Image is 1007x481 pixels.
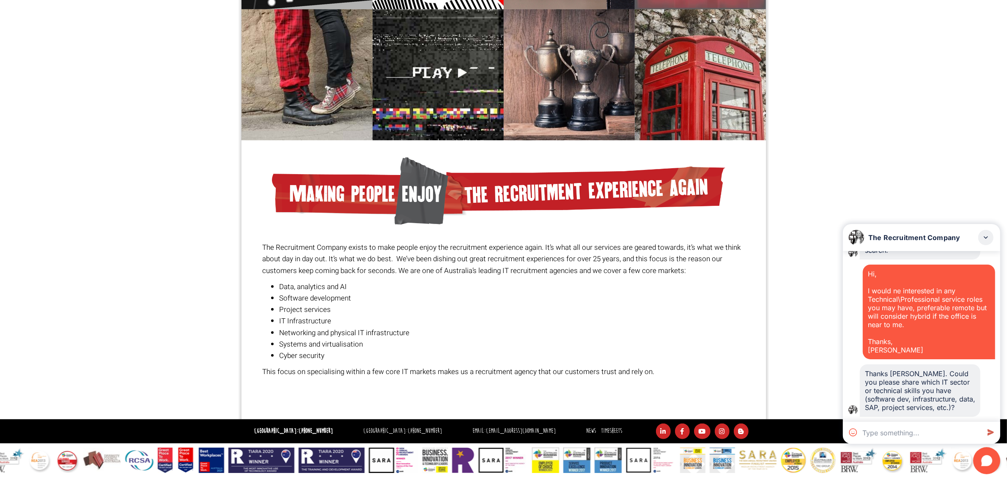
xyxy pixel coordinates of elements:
[601,427,622,435] a: Timesheets
[279,350,745,361] li: Cyber security
[279,315,745,327] li: IT Infrastructure
[262,242,745,276] p: The Recruitment Company exists to make people enjoy the recruitment experience again. It’s what a...
[486,427,556,435] a: [EMAIL_ADDRESS][DOMAIN_NAME]
[299,427,333,435] a: [PHONE_NUMBER]
[254,427,333,435] strong: [GEOGRAPHIC_DATA]:
[279,327,745,339] li: Networking and physical IT infrastructure
[361,425,444,437] li: [GEOGRAPHIC_DATA]:
[279,292,745,304] li: Software development
[408,427,442,435] a: [PHONE_NUMBER]
[279,304,745,315] li: Project services
[262,387,745,402] h1: Recruitment Company in [GEOGRAPHIC_DATA]
[586,427,596,435] a: News
[262,366,745,377] p: This focus on specialising within a few core IT markets makes us a recruitment agency that our cu...
[272,157,725,225] img: Making People Enjoy The Recruitment Experiance again
[279,339,745,350] li: Systems and virtualisation
[470,425,558,437] li: Email:
[279,281,745,292] li: Data, analytics and AI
